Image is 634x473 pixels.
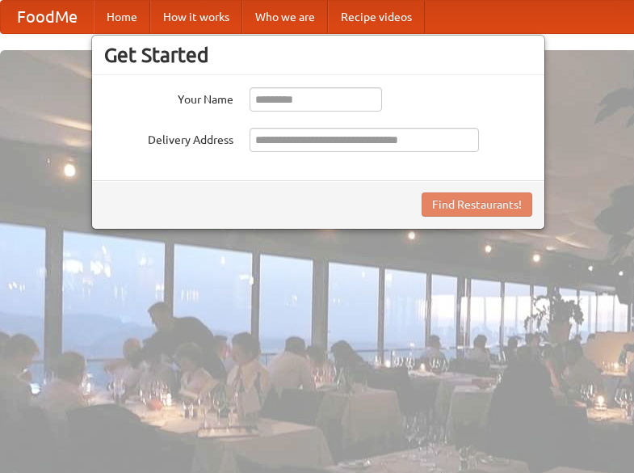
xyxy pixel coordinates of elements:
[104,87,233,108] label: Your Name
[104,128,233,148] label: Delivery Address
[94,1,150,33] a: Home
[242,1,328,33] a: Who we are
[150,1,242,33] a: How it works
[1,1,94,33] a: FoodMe
[328,1,425,33] a: Recipe videos
[422,192,532,217] button: Find Restaurants!
[104,43,532,67] h3: Get Started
